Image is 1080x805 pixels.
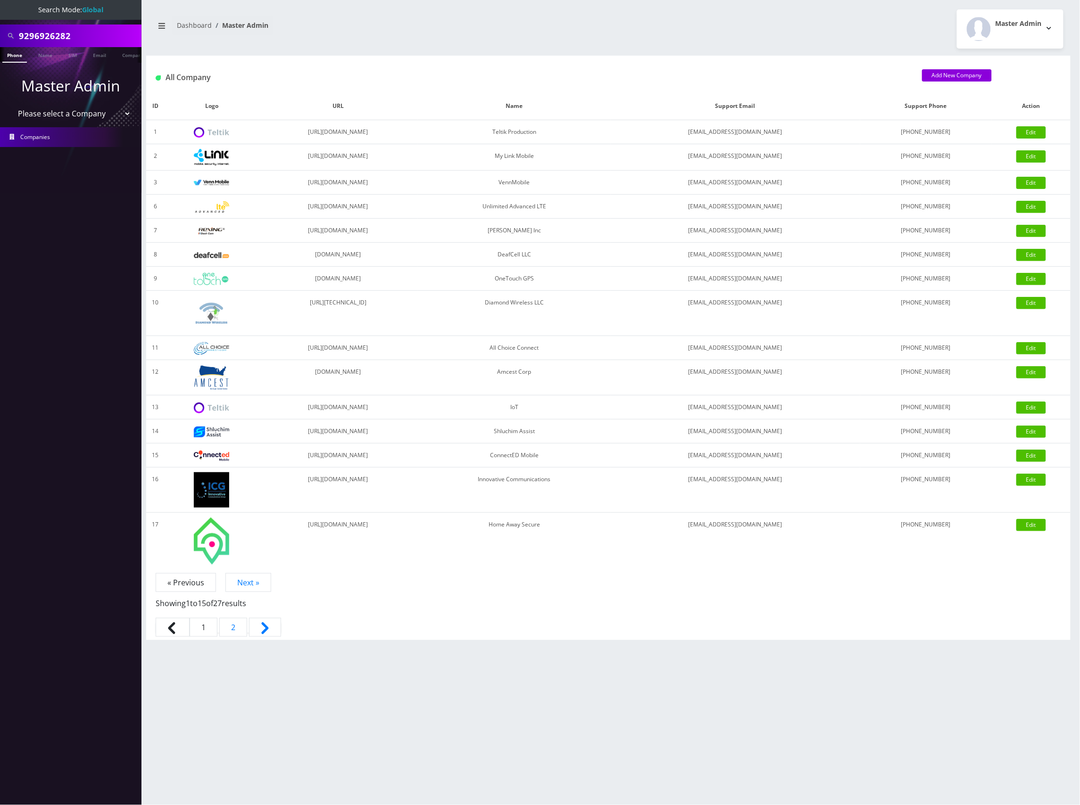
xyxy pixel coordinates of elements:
td: [URL][DOMAIN_NAME] [258,444,417,468]
td: [EMAIL_ADDRESS][DOMAIN_NAME] [611,144,860,171]
nav: breadcrumb [153,16,601,42]
td: [URL][DOMAIN_NAME] [258,144,417,171]
td: [PHONE_NUMBER] [860,395,992,419]
h2: Master Admin [996,20,1042,28]
th: Action [992,92,1071,120]
td: My Link Mobile [418,144,611,171]
td: [URL][DOMAIN_NAME] [258,513,417,569]
td: VennMobile [418,171,611,195]
img: Amcest Corp [194,365,229,390]
td: [PERSON_NAME] Inc [418,219,611,243]
th: URL [258,92,417,120]
a: Edit [1016,297,1046,309]
td: Teltik Production [418,120,611,144]
a: Next &raquo; [249,618,281,637]
img: Rexing Inc [194,227,229,236]
td: 3 [146,171,165,195]
td: 2 [146,144,165,171]
td: 6 [146,195,165,219]
img: Unlimited Advanced LTE [194,201,229,213]
a: Edit [1016,273,1046,285]
td: [PHONE_NUMBER] [860,267,992,291]
td: [PHONE_NUMBER] [860,513,992,569]
th: Logo [165,92,258,120]
th: Support Email [611,92,860,120]
td: [PHONE_NUMBER] [860,243,992,267]
img: Diamond Wireless LLC [194,296,229,331]
td: Diamond Wireless LLC [418,291,611,336]
td: 8 [146,243,165,267]
td: [URL][DOMAIN_NAME] [258,120,417,144]
td: 14 [146,419,165,444]
a: SIM [64,47,82,62]
a: Dashboard [177,21,212,30]
td: Innovative Communications [418,468,611,513]
td: 1 [146,120,165,144]
td: [PHONE_NUMBER] [860,291,992,336]
td: [PHONE_NUMBER] [860,468,992,513]
td: [PHONE_NUMBER] [860,336,992,360]
td: Shluchim Assist [418,419,611,444]
td: [URL][DOMAIN_NAME] [258,395,417,419]
img: IoT [194,402,229,413]
td: [EMAIL_ADDRESS][DOMAIN_NAME] [611,468,860,513]
td: 12 [146,360,165,395]
nav: Page navigation example [146,577,1071,640]
td: [PHONE_NUMBER] [860,195,992,219]
td: Unlimited Advanced LTE [418,195,611,219]
li: Master Admin [212,20,268,30]
span: 1 [186,598,190,608]
img: Home Away Secure [194,517,229,565]
img: OneTouch GPS [194,273,229,285]
td: 17 [146,513,165,569]
h1: All Company [156,73,908,82]
td: [DOMAIN_NAME] [258,267,417,291]
td: [EMAIL_ADDRESS][DOMAIN_NAME] [611,243,860,267]
a: Edit [1016,342,1046,354]
td: [EMAIL_ADDRESS][DOMAIN_NAME] [611,444,860,468]
td: [EMAIL_ADDRESS][DOMAIN_NAME] [611,171,860,195]
td: [URL][DOMAIN_NAME] [258,419,417,444]
a: Go to page 2 [219,618,247,637]
td: [URL][DOMAIN_NAME] [258,468,417,513]
a: Phone [2,47,27,63]
a: Add New Company [922,69,992,82]
td: [EMAIL_ADDRESS][DOMAIN_NAME] [611,219,860,243]
td: [URL][TECHNICAL_ID] [258,291,417,336]
span: 1 [190,618,217,637]
img: All Company [156,75,161,81]
a: Edit [1016,126,1046,139]
th: Support Phone [860,92,992,120]
td: [PHONE_NUMBER] [860,444,992,468]
td: [PHONE_NUMBER] [860,360,992,395]
a: Edit [1016,249,1046,261]
td: 13 [146,395,165,419]
td: [EMAIL_ADDRESS][DOMAIN_NAME] [611,513,860,569]
nav: Pagination Navigation [156,577,1061,640]
td: [PHONE_NUMBER] [860,219,992,243]
td: All Choice Connect [418,336,611,360]
td: [EMAIL_ADDRESS][DOMAIN_NAME] [611,360,860,395]
td: [URL][DOMAIN_NAME] [258,336,417,360]
a: Edit [1016,402,1046,414]
th: ID [146,92,165,120]
span: 27 [213,598,222,608]
td: [DOMAIN_NAME] [258,360,417,395]
td: [PHONE_NUMBER] [860,144,992,171]
td: 15 [146,444,165,468]
td: Home Away Secure [418,513,611,569]
img: DeafCell LLC [194,252,229,258]
td: [EMAIL_ADDRESS][DOMAIN_NAME] [611,120,860,144]
a: Edit [1016,450,1046,462]
td: 10 [146,291,165,336]
img: Shluchim Assist [194,427,229,437]
span: Companies [21,133,50,141]
img: My Link Mobile [194,149,229,165]
td: [EMAIL_ADDRESS][DOMAIN_NAME] [611,195,860,219]
td: Amcest Corp [418,360,611,395]
a: Edit [1016,225,1046,237]
td: [PHONE_NUMBER] [860,419,992,444]
img: ConnectED Mobile [194,451,229,461]
span: 15 [198,598,206,608]
input: Search All Companies [19,27,139,45]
